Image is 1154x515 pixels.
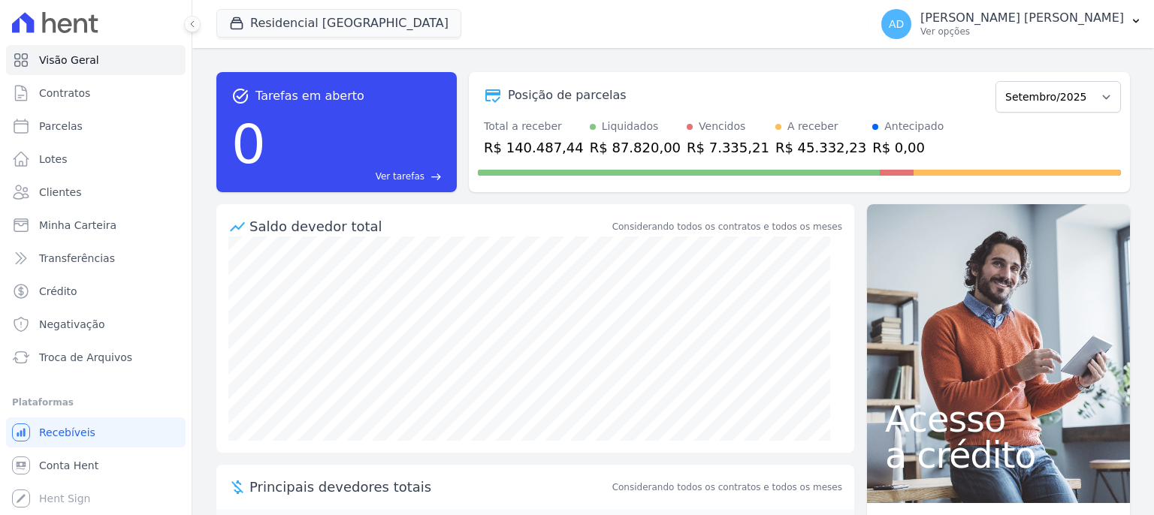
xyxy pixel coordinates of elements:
div: Plataformas [12,393,180,411]
span: Visão Geral [39,53,99,68]
div: R$ 7.335,21 [687,137,769,158]
div: Considerando todos os contratos e todos os meses [612,220,842,233]
a: Contratos [6,78,186,108]
span: Lotes [39,152,68,167]
div: R$ 45.332,23 [775,137,866,158]
span: Ver tarefas [376,170,424,183]
span: Acesso [885,401,1112,437]
a: Parcelas [6,111,186,141]
button: AD [PERSON_NAME] [PERSON_NAME] Ver opções [869,3,1154,45]
p: Ver opções [920,26,1124,38]
a: Transferências [6,243,186,273]
span: task_alt [231,87,249,105]
span: Considerando todos os contratos e todos os meses [612,480,842,494]
span: Minha Carteira [39,218,116,233]
span: Principais devedores totais [249,477,609,497]
a: Clientes [6,177,186,207]
div: R$ 140.487,44 [484,137,584,158]
div: A receber [787,119,838,134]
a: Lotes [6,144,186,174]
div: Vencidos [699,119,745,134]
div: Antecipado [884,119,944,134]
div: 0 [231,105,266,183]
span: Recebíveis [39,425,95,440]
div: Total a receber [484,119,584,134]
a: Ver tarefas east [272,170,442,183]
a: Troca de Arquivos [6,342,186,372]
div: R$ 87.820,00 [590,137,681,158]
p: [PERSON_NAME] [PERSON_NAME] [920,11,1124,26]
span: AD [889,19,904,29]
span: Troca de Arquivos [39,350,132,365]
span: a crédito [885,437,1112,473]
a: Minha Carteira [6,210,186,240]
div: Liquidados [602,119,659,134]
span: Crédito [39,284,77,299]
div: R$ 0,00 [872,137,944,158]
span: Tarefas em aberto [255,87,364,105]
span: east [430,171,442,182]
a: Negativação [6,309,186,339]
a: Conta Hent [6,450,186,480]
span: Parcelas [39,119,83,134]
span: Clientes [39,185,81,200]
a: Recebíveis [6,417,186,447]
span: Negativação [39,317,105,332]
div: Saldo devedor total [249,216,609,236]
div: Posição de parcelas [508,86,627,104]
span: Contratos [39,86,90,101]
span: Transferências [39,251,115,266]
a: Crédito [6,276,186,306]
button: Residencial [GEOGRAPHIC_DATA] [216,9,461,38]
span: Conta Hent [39,458,98,473]
a: Visão Geral [6,45,186,75]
